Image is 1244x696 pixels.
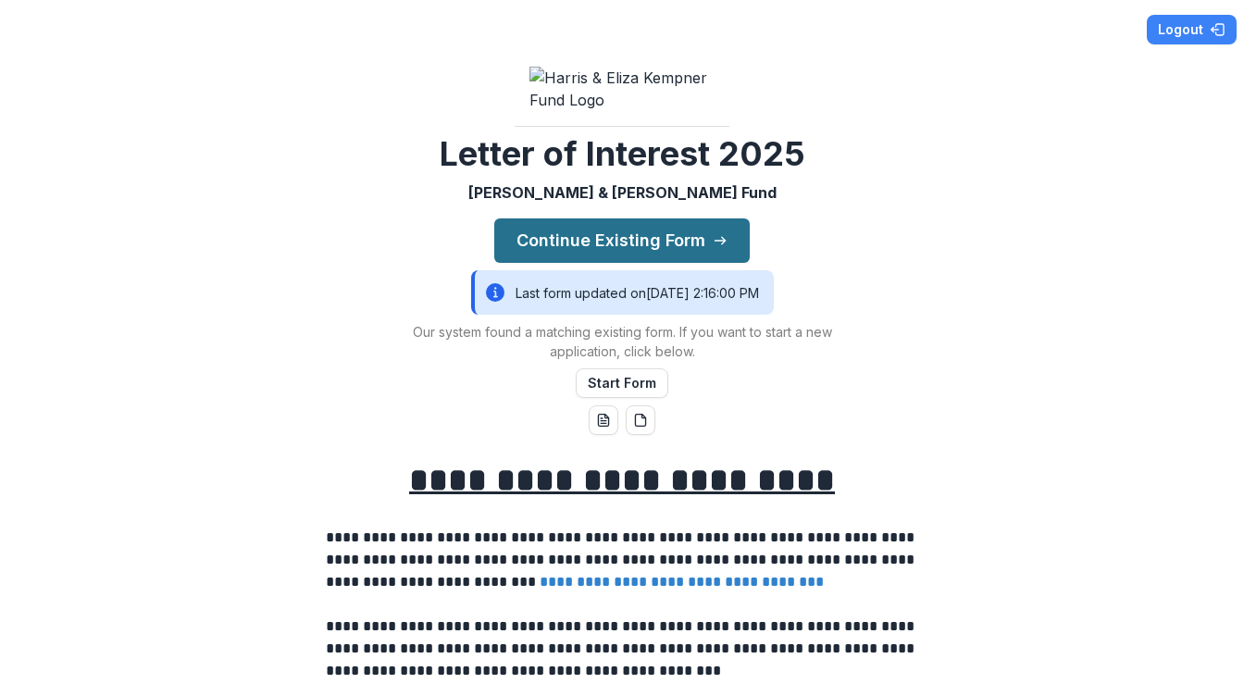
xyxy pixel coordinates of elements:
[440,134,805,174] h2: Letter of Interest 2025
[626,405,655,435] button: pdf-download
[471,270,774,315] div: Last form updated on [DATE] 2:16:00 PM
[576,368,668,398] button: Start Form
[468,181,777,204] p: [PERSON_NAME] & [PERSON_NAME] Fund
[529,67,715,111] img: Harris & Eliza Kempner Fund Logo
[1147,15,1237,44] button: Logout
[391,322,853,361] p: Our system found a matching existing form. If you want to start a new application, click below.
[494,218,750,263] button: Continue Existing Form
[589,405,618,435] button: word-download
